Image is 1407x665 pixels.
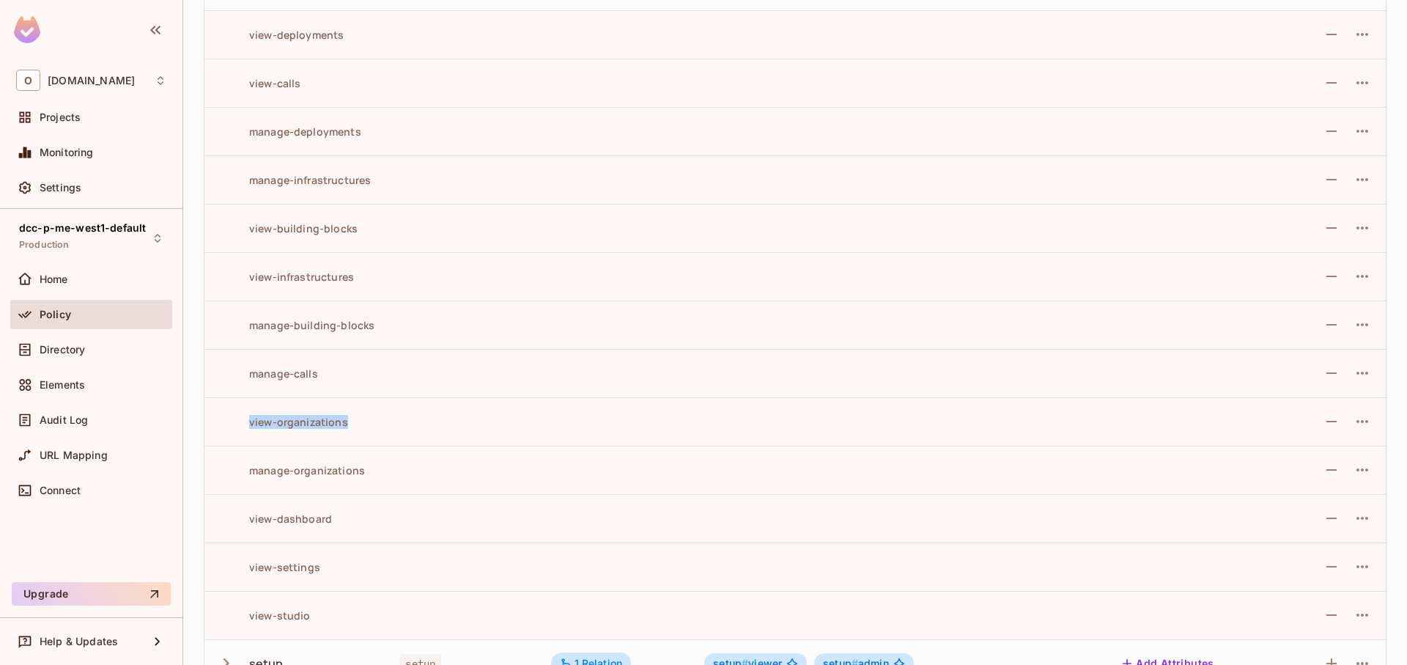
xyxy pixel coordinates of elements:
[40,309,71,320] span: Policy
[19,239,70,251] span: Production
[216,367,318,381] div: manage-calls
[216,415,348,429] div: view-organizations
[40,273,68,285] span: Home
[16,70,40,91] span: O
[216,76,301,90] div: view-calls
[216,270,354,284] div: view-infrastructures
[216,173,371,187] div: manage-infrastructures
[216,221,358,235] div: view-building-blocks
[216,318,374,332] div: manage-building-blocks
[40,344,85,356] span: Directory
[19,222,146,234] span: dcc-p-me-west1-default
[48,75,135,87] span: Workspace: onvego.com
[216,560,320,574] div: view-settings
[216,28,344,42] div: view-deployments
[40,449,108,461] span: URL Mapping
[216,609,311,622] div: view-studio
[40,147,94,158] span: Monitoring
[40,485,81,496] span: Connect
[40,414,88,426] span: Audit Log
[40,182,81,194] span: Settings
[40,379,85,391] span: Elements
[216,463,365,477] div: manage-organizations
[216,512,332,526] div: view-dashboard
[40,636,118,647] span: Help & Updates
[14,16,40,43] img: SReyMgAAAABJRU5ErkJggg==
[216,125,361,139] div: manage-deployments
[40,111,81,123] span: Projects
[12,582,171,606] button: Upgrade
